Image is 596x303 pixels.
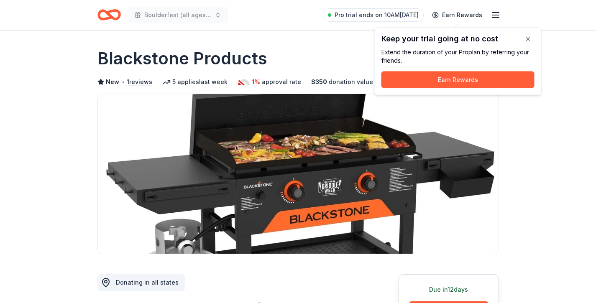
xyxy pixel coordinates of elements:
[128,7,228,23] button: Boulderfest (all ages climbing competition)
[381,35,535,43] div: Keep your trial going at no cost
[162,77,228,87] div: 5 applies last week
[409,285,489,295] div: Due in 12 days
[127,77,152,87] button: 1reviews
[106,77,119,87] span: New
[311,77,327,87] span: $ 350
[144,10,211,20] span: Boulderfest (all ages climbing competition)
[98,94,499,254] img: Image for Blackstone Products
[335,10,419,20] span: Pro trial ends on 10AM[DATE]
[381,48,535,65] div: Extend the duration of your Pro plan by referring your friends.
[329,77,373,87] span: donation value
[116,279,179,286] span: Donating in all states
[97,47,267,70] h1: Blackstone Products
[121,79,124,85] span: •
[97,5,121,25] a: Home
[252,77,260,87] span: 1%
[381,71,535,88] button: Earn Rewards
[262,77,301,87] span: approval rate
[427,8,487,23] a: Earn Rewards
[323,8,424,22] a: Pro trial ends on 10AM[DATE]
